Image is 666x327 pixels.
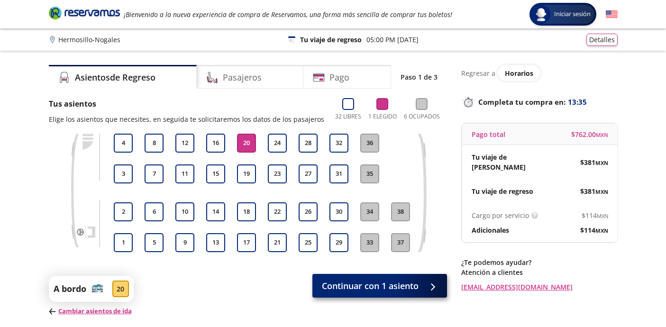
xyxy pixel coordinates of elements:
p: Atención a clientes [461,267,618,277]
button: 13 [206,233,225,252]
button: 25 [299,233,318,252]
small: MXN [596,131,608,138]
button: 6 [145,202,164,221]
button: 27 [299,164,318,183]
em: ¡Bienvenido a la nueva experiencia de compra de Reservamos, una forma más sencilla de comprar tus... [124,10,452,19]
p: Paso 1 de 3 [401,72,438,82]
button: 10 [175,202,194,221]
p: 1 Elegido [368,112,397,121]
p: Adicionales [472,225,509,235]
button: 34 [360,202,379,221]
button: 16 [206,134,225,153]
button: 14 [206,202,225,221]
button: 9 [175,233,194,252]
span: $ 114 [582,210,608,220]
small: MXN [595,188,608,195]
button: 29 [329,233,348,252]
span: $ 114 [580,225,608,235]
button: English [606,9,618,20]
h4: Asientos de Regreso [75,71,155,84]
p: 6 Ocupados [404,112,440,121]
button: Detalles [586,34,618,46]
button: 18 [237,202,256,221]
p: Hermosillo - Nogales [58,35,120,45]
small: MXN [597,212,608,219]
button: 24 [268,134,287,153]
small: MXN [595,159,608,166]
p: 32 Libres [335,112,361,121]
button: 22 [268,202,287,221]
button: 21 [268,233,287,252]
p: Tu viaje de regreso [300,35,362,45]
span: 13:35 [568,97,587,108]
button: 38 [391,202,410,221]
button: 31 [329,164,348,183]
p: ¿Te podemos ayudar? [461,257,618,267]
button: 20 [237,134,256,153]
button: 37 [391,233,410,252]
button: 33 [360,233,379,252]
p: Elige los asientos que necesites, en seguida te solicitaremos los datos de los pasajeros [49,114,324,124]
p: Pago total [472,129,505,139]
button: 30 [329,202,348,221]
p: Cambiar asientos de ida [49,307,134,316]
h4: Pasajeros [223,71,262,84]
button: 17 [237,233,256,252]
p: 05:00 PM [DATE] [366,35,419,45]
button: 36 [360,134,379,153]
p: Tu viaje de [PERSON_NAME] [472,152,540,172]
button: 23 [268,164,287,183]
p: Cargo por servicio [472,210,529,220]
button: 15 [206,164,225,183]
small: MXN [595,227,608,234]
button: 32 [329,134,348,153]
button: 7 [145,164,164,183]
button: 12 [175,134,194,153]
button: Continuar con 1 asiento [312,274,447,298]
a: Brand Logo [49,6,120,23]
span: $ 762.00 [571,129,608,139]
p: Completa tu compra en : [461,95,618,109]
a: [EMAIL_ADDRESS][DOMAIN_NAME] [461,282,618,292]
p: Regresar a [461,68,495,78]
button: 5 [145,233,164,252]
iframe: Messagebird Livechat Widget [611,272,657,318]
button: 8 [145,134,164,153]
button: 3 [114,164,133,183]
span: Horarios [505,69,533,78]
button: 2 [114,202,133,221]
button: 4 [114,134,133,153]
button: 26 [299,202,318,221]
h4: Pago [329,71,349,84]
span: Continuar con 1 asiento [322,280,419,292]
i: Brand Logo [49,6,120,20]
span: Iniciar sesión [550,9,594,19]
p: A bordo [54,282,86,295]
p: Tus asientos [49,98,324,109]
span: $ 381 [580,186,608,196]
button: 35 [360,164,379,183]
button: 11 [175,164,194,183]
div: Regresar a ver horarios [461,65,618,81]
span: $ 381 [580,157,608,167]
p: Tu viaje de regreso [472,186,533,196]
button: 28 [299,134,318,153]
button: 19 [237,164,256,183]
div: 20 [112,281,129,297]
button: 1 [114,233,133,252]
